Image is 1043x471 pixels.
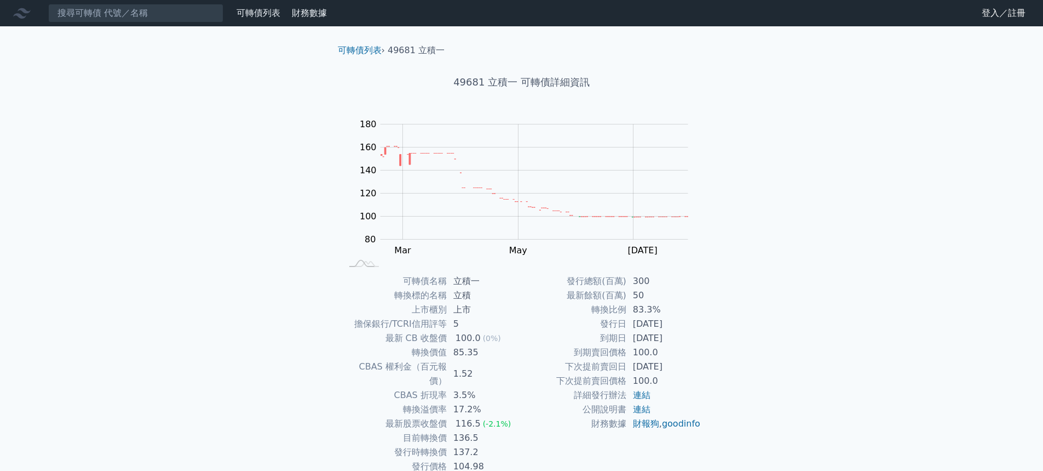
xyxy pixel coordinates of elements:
td: 1.52 [447,360,522,388]
td: 最新 CB 收盤價 [342,331,447,345]
li: 49681 立積一 [388,44,445,57]
a: 可轉債列表 [237,8,280,18]
td: 83.3% [626,303,701,317]
td: 發行時轉換價 [342,445,447,459]
tspan: Mar [394,245,411,256]
td: 137.2 [447,445,522,459]
div: 116.5 [453,417,483,431]
a: goodinfo [662,418,700,429]
td: [DATE] [626,360,701,374]
td: 到期賣回價格 [522,345,626,360]
td: 100.0 [626,374,701,388]
g: Chart [354,119,705,278]
tspan: 100 [360,211,377,222]
td: 發行日 [522,317,626,331]
td: 轉換價值 [342,345,447,360]
td: 136.5 [447,431,522,445]
td: 可轉債名稱 [342,274,447,288]
td: CBAS 權利金（百元報價） [342,360,447,388]
td: 85.35 [447,345,522,360]
td: 目前轉換價 [342,431,447,445]
td: 最新股票收盤價 [342,417,447,431]
td: , [626,417,701,431]
a: 連結 [633,390,650,400]
div: 100.0 [453,331,483,345]
td: 擔保銀行/TCRI信用評等 [342,317,447,331]
span: (0%) [483,334,501,343]
td: 立積 [447,288,522,303]
td: 50 [626,288,701,303]
li: › [338,44,385,57]
h1: 49681 立積一 可轉債詳細資訊 [329,75,714,90]
td: 100.0 [626,345,701,360]
td: 轉換溢價率 [342,402,447,417]
span: (-2.1%) [483,419,511,428]
td: 17.2% [447,402,522,417]
input: 搜尋可轉債 代號／名稱 [48,4,223,22]
td: 300 [626,274,701,288]
td: 上市櫃別 [342,303,447,317]
td: 到期日 [522,331,626,345]
td: 上市 [447,303,522,317]
a: 可轉債列表 [338,45,382,55]
td: 下次提前賣回日 [522,360,626,374]
tspan: May [509,245,527,256]
td: 立積一 [447,274,522,288]
td: 最新餘額(百萬) [522,288,626,303]
td: CBAS 折現率 [342,388,447,402]
td: 5 [447,317,522,331]
td: 詳細發行辦法 [522,388,626,402]
td: [DATE] [626,317,701,331]
td: 發行總額(百萬) [522,274,626,288]
tspan: 160 [360,142,377,152]
td: [DATE] [626,331,701,345]
tspan: [DATE] [628,245,658,256]
a: 財報狗 [633,418,659,429]
tspan: 180 [360,119,377,129]
td: 轉換比例 [522,303,626,317]
tspan: 140 [360,165,377,175]
tspan: 120 [360,188,377,198]
tspan: 80 [365,234,376,245]
a: 登入／註冊 [973,4,1034,22]
td: 3.5% [447,388,522,402]
td: 公開說明書 [522,402,626,417]
td: 財務數據 [522,417,626,431]
td: 轉換標的名稱 [342,288,447,303]
a: 財務數據 [292,8,327,18]
td: 下次提前賣回價格 [522,374,626,388]
a: 連結 [633,404,650,415]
